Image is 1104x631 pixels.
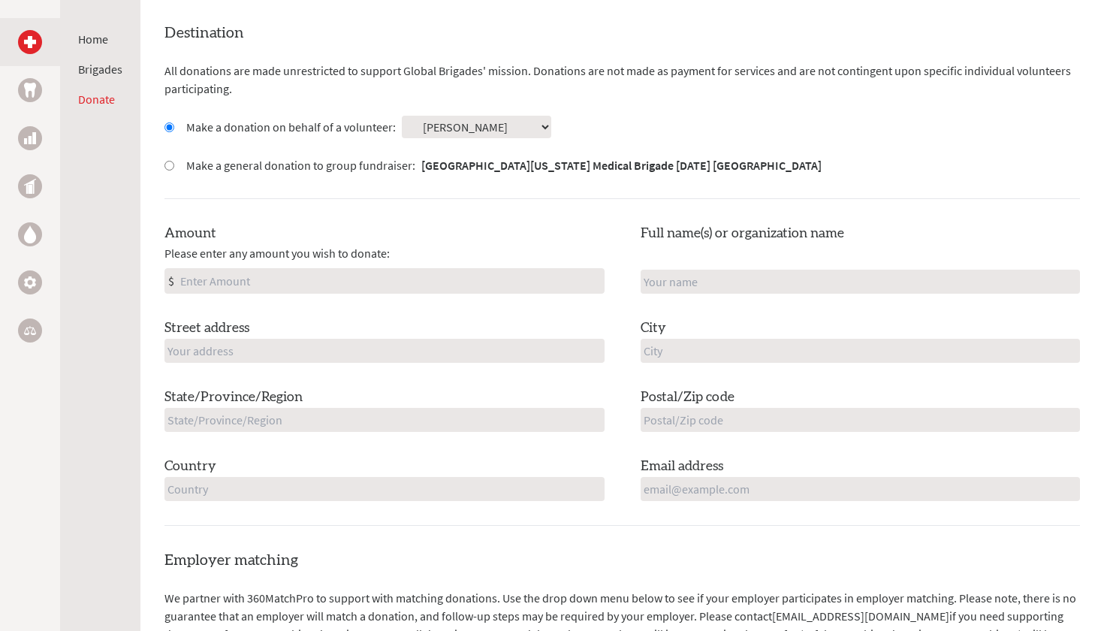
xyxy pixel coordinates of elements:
[641,339,1081,363] input: City
[177,269,604,293] input: Enter Amount
[164,456,216,477] label: Country
[78,60,122,78] li: Brigades
[164,477,605,501] input: Country
[165,269,177,293] div: $
[164,23,1080,44] h4: Destination
[641,477,1081,501] input: email@example.com
[164,318,249,339] label: Street address
[24,326,36,335] img: Legal Empowerment
[164,244,390,262] span: Please enter any amount you wish to donate:
[24,132,36,144] img: Business
[164,408,605,432] input: State/Province/Region
[641,270,1081,294] input: Your name
[772,608,949,623] a: [EMAIL_ADDRESS][DOMAIN_NAME]
[24,83,36,97] img: Dental
[18,30,42,54] a: Medical
[641,223,844,244] label: Full name(s) or organization name
[78,90,122,108] li: Donate
[18,319,42,343] a: Legal Empowerment
[24,179,36,194] img: Public Health
[164,387,303,408] label: State/Province/Region
[18,126,42,150] a: Business
[421,158,822,173] strong: [GEOGRAPHIC_DATA][US_STATE] Medical Brigade [DATE] [GEOGRAPHIC_DATA]
[78,30,122,48] li: Home
[164,62,1080,98] p: All donations are made unrestricted to support Global Brigades' mission. Donations are not made a...
[24,276,36,288] img: Engineering
[24,36,36,48] img: Medical
[18,222,42,246] a: Water
[641,387,734,408] label: Postal/Zip code
[78,32,108,47] a: Home
[164,339,605,363] input: Your address
[641,318,666,339] label: City
[164,223,216,244] label: Amount
[78,62,122,77] a: Brigades
[18,174,42,198] a: Public Health
[18,78,42,102] a: Dental
[24,225,36,243] img: Water
[641,408,1081,432] input: Postal/Zip code
[78,92,115,107] a: Donate
[164,550,1080,571] h4: Employer matching
[186,118,396,136] label: Make a donation on behalf of a volunteer:
[18,270,42,294] a: Engineering
[186,156,822,174] label: Make a general donation to group fundraiser:
[641,456,723,477] label: Email address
